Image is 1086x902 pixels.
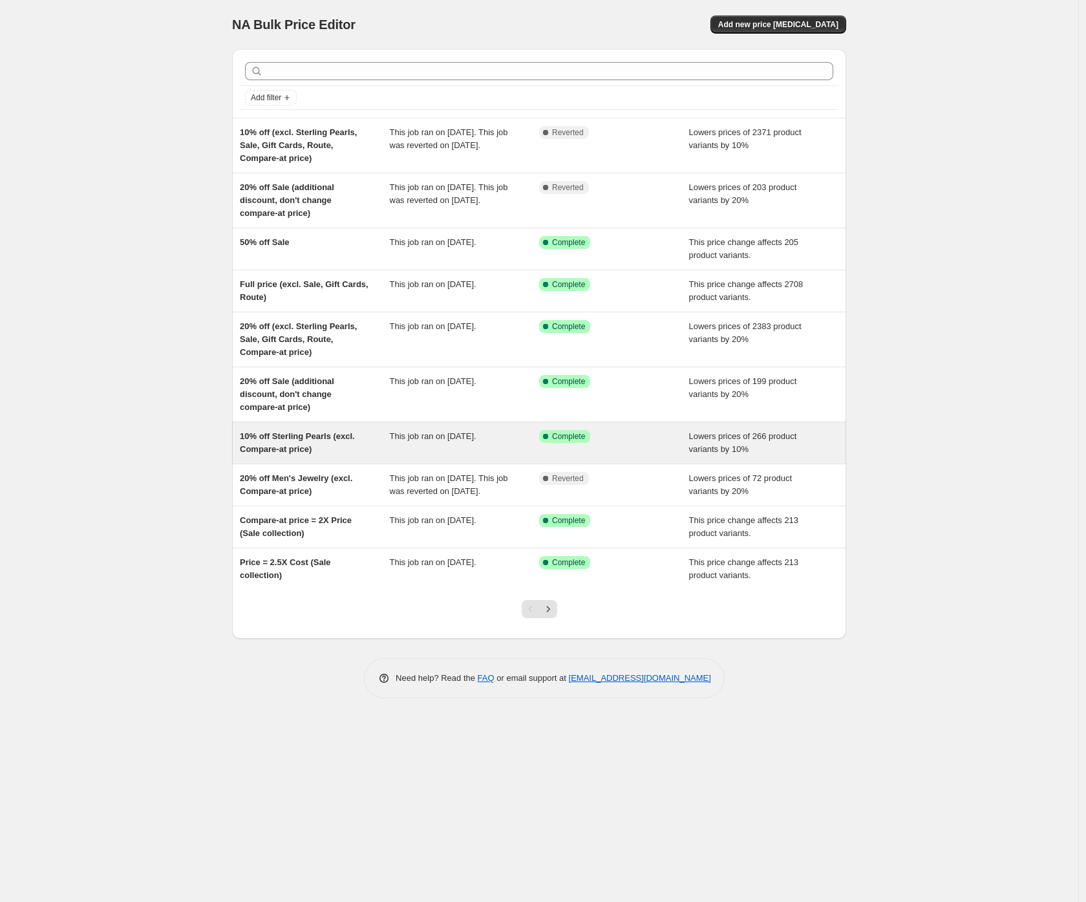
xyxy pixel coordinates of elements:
[390,279,476,289] span: This job ran on [DATE].
[240,127,357,163] span: 10% off (excl. Sterling Pearls, Sale, Gift Cards, Route, Compare-at price)
[240,473,352,496] span: 20% off Men's Jewelry (excl. Compare-at price)
[390,557,476,567] span: This job ran on [DATE].
[552,182,584,193] span: Reverted
[390,376,476,386] span: This job ran on [DATE].
[240,279,368,302] span: Full price (excl. Sale, Gift Cards, Route)
[552,321,585,332] span: Complete
[689,127,802,150] span: Lowers prices of 2371 product variants by 10%
[390,127,508,150] span: This job ran on [DATE]. This job was reverted on [DATE].
[390,473,508,496] span: This job ran on [DATE]. This job was reverted on [DATE].
[251,92,281,103] span: Add filter
[689,473,793,496] span: Lowers prices of 72 product variants by 20%
[240,515,352,538] span: Compare-at price = 2X Price (Sale collection)
[552,237,585,248] span: Complete
[569,673,711,683] a: [EMAIL_ADDRESS][DOMAIN_NAME]
[232,17,356,32] span: NA Bulk Price Editor
[552,557,585,568] span: Complete
[522,600,557,618] nav: Pagination
[390,321,476,331] span: This job ran on [DATE].
[390,182,508,205] span: This job ran on [DATE]. This job was reverted on [DATE].
[710,16,846,34] button: Add new price [MEDICAL_DATA]
[478,673,495,683] a: FAQ
[240,376,334,412] span: 20% off Sale (additional discount, don't change compare-at price)
[552,431,585,442] span: Complete
[495,673,569,683] span: or email support at
[390,515,476,525] span: This job ran on [DATE].
[240,557,331,580] span: Price = 2.5X Cost (Sale collection)
[689,321,802,344] span: Lowers prices of 2383 product variants by 20%
[552,515,585,526] span: Complete
[240,237,290,247] span: 50% off Sale
[240,182,334,218] span: 20% off Sale (additional discount, don't change compare-at price)
[689,376,797,399] span: Lowers prices of 199 product variants by 20%
[390,431,476,441] span: This job ran on [DATE].
[689,279,804,302] span: This price change affects 2708 product variants.
[240,431,355,454] span: 10% off Sterling Pearls (excl. Compare-at price)
[689,431,797,454] span: Lowers prices of 266 product variants by 10%
[240,321,357,357] span: 20% off (excl. Sterling Pearls, Sale, Gift Cards, Route, Compare-at price)
[396,673,478,683] span: Need help? Read the
[689,237,799,260] span: This price change affects 205 product variants.
[689,182,797,205] span: Lowers prices of 203 product variants by 20%
[552,127,584,138] span: Reverted
[689,515,799,538] span: This price change affects 213 product variants.
[245,90,297,105] button: Add filter
[552,376,585,387] span: Complete
[718,19,838,30] span: Add new price [MEDICAL_DATA]
[539,600,557,618] button: Next
[552,473,584,484] span: Reverted
[552,279,585,290] span: Complete
[689,557,799,580] span: This price change affects 213 product variants.
[390,237,476,247] span: This job ran on [DATE].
